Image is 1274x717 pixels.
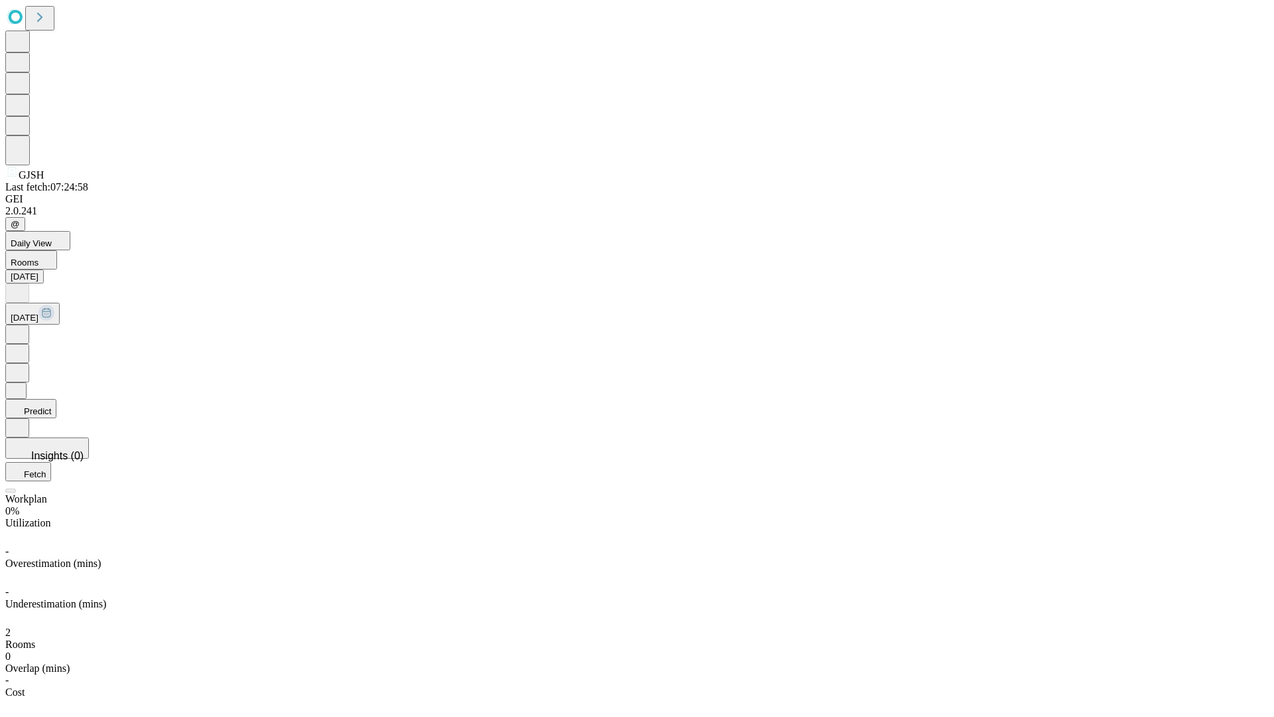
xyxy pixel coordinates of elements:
[5,462,51,481] button: Fetch
[5,546,9,557] span: -
[5,558,101,569] span: Overestimation (mins)
[11,238,52,248] span: Daily View
[19,169,44,181] span: GJSH
[5,505,19,517] span: 0%
[5,651,11,662] span: 0
[5,493,47,505] span: Workplan
[5,399,56,418] button: Predict
[11,258,38,268] span: Rooms
[5,675,9,686] span: -
[5,438,89,459] button: Insights (0)
[5,303,60,325] button: [DATE]
[5,250,57,270] button: Rooms
[5,231,70,250] button: Daily View
[5,586,9,597] span: -
[5,270,44,283] button: [DATE]
[11,313,38,323] span: [DATE]
[5,517,50,528] span: Utilization
[31,450,84,461] span: Insights (0)
[5,639,35,650] span: Rooms
[5,193,1269,205] div: GEI
[5,217,25,231] button: @
[5,663,70,674] span: Overlap (mins)
[5,686,25,698] span: Cost
[5,598,106,609] span: Underestimation (mins)
[5,205,1269,217] div: 2.0.241
[11,219,20,229] span: @
[5,181,88,193] span: Last fetch: 07:24:58
[5,627,11,638] span: 2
